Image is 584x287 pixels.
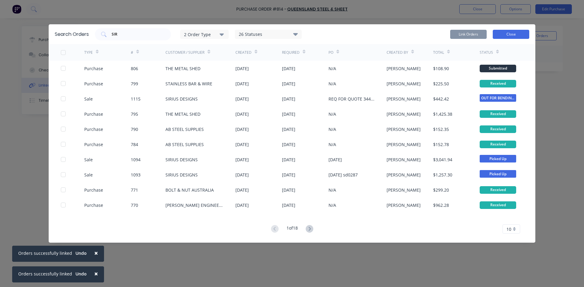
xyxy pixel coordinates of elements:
div: N/A [328,187,336,193]
button: Link Orders [450,30,487,39]
div: Status [480,50,493,55]
div: $1,425.38 [433,111,452,117]
span: OUT FOR BENDING... [480,94,516,102]
div: Search Orders [55,31,89,38]
div: Purchase [84,111,103,117]
div: Purchase [84,187,103,193]
div: 2 Order Type [184,31,225,37]
div: Created [235,50,252,55]
span: × [94,249,98,257]
div: Received [480,186,516,194]
div: Customer / Supplier [165,50,204,55]
div: Purchase [84,202,103,208]
div: N/A [328,111,336,117]
div: Purchase [84,65,103,72]
div: [DATE] [282,156,295,163]
div: 770 [131,202,138,208]
div: [DATE] [282,96,295,102]
div: [DATE] [235,172,249,178]
div: 26 Statuses [235,31,301,38]
div: Sale [84,96,93,102]
div: SIRIUS DESIGNS [165,156,198,163]
div: $442.42 [433,96,449,102]
div: $152.78 [433,141,449,148]
div: 1 of 18 [287,225,298,234]
button: 2 Order Type [180,30,229,39]
div: BOLT & NUT AUSTRALIA [165,187,214,193]
div: # [131,50,133,55]
button: Close [493,30,529,39]
div: THE METAL SHED [165,111,200,117]
div: [PERSON_NAME] [387,65,421,72]
div: SIRIUS DESIGNS [165,96,198,102]
div: [PERSON_NAME] [387,156,421,163]
div: [DATE] [282,187,295,193]
div: $3,041.94 [433,156,452,163]
div: [PERSON_NAME] [387,202,421,208]
div: $1,257.30 [433,172,452,178]
div: STAINLESS BAR & WIRE [165,80,212,87]
div: [DATE] [235,96,249,102]
div: [DATE] [282,65,295,72]
div: 795 [131,111,138,117]
div: Total [433,50,444,55]
div: Purchase [84,80,103,87]
div: [PERSON_NAME] [387,96,421,102]
div: Received [480,125,516,133]
div: REQ FOR QUOTE 344 [DATE] [328,96,374,102]
div: 771 [131,187,138,193]
div: Received [480,201,516,209]
div: $225.50 [433,80,449,87]
div: [DATE] [282,202,295,208]
div: Received [480,80,516,87]
div: Received [480,110,516,118]
div: Required [282,50,300,55]
div: [DATE] [235,141,249,148]
div: 784 [131,141,138,148]
div: [PERSON_NAME] [387,187,421,193]
span: × [94,269,98,278]
button: Undo [72,269,90,278]
div: [DATE] [235,126,249,132]
div: THE METAL SHED [165,65,200,72]
div: [PERSON_NAME] ENGINEERING [165,202,223,208]
div: [DATE] [235,156,249,163]
div: [DATE] [282,172,295,178]
span: Picked Up [480,170,516,178]
div: SIRIUS DESIGNS [165,172,198,178]
div: 1094 [131,156,141,163]
button: Close [88,246,104,260]
div: 790 [131,126,138,132]
div: [DATE] sd0287 [328,172,358,178]
div: N/A [328,80,336,87]
div: Sale [84,156,93,163]
div: $152.35 [433,126,449,132]
div: [PERSON_NAME] [387,80,421,87]
div: [DATE] [235,187,249,193]
div: [DATE] [282,141,295,148]
div: Created By [387,50,408,55]
div: N/A [328,65,336,72]
div: $299.20 [433,187,449,193]
div: AB STEEL SUPPLIES [165,126,204,132]
div: Purchase [84,126,103,132]
div: Orders successfully linked [18,250,72,256]
div: [DATE] [235,111,249,117]
div: $962.28 [433,202,449,208]
div: $108.90 [433,65,449,72]
div: N/A [328,202,336,208]
div: Received [480,141,516,148]
div: AB STEEL SUPPLIES [165,141,204,148]
div: [PERSON_NAME] [387,141,421,148]
div: Orders successfully linked [18,271,72,277]
div: [DATE] [282,126,295,132]
div: 806 [131,65,138,72]
span: 10 [506,226,511,232]
div: 799 [131,80,138,87]
div: [DATE] [282,80,295,87]
div: Purchase [84,141,103,148]
div: [DATE] [328,156,342,163]
input: Search orders... [111,31,162,37]
div: [DATE] [235,202,249,208]
span: Picked Up [480,155,516,162]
